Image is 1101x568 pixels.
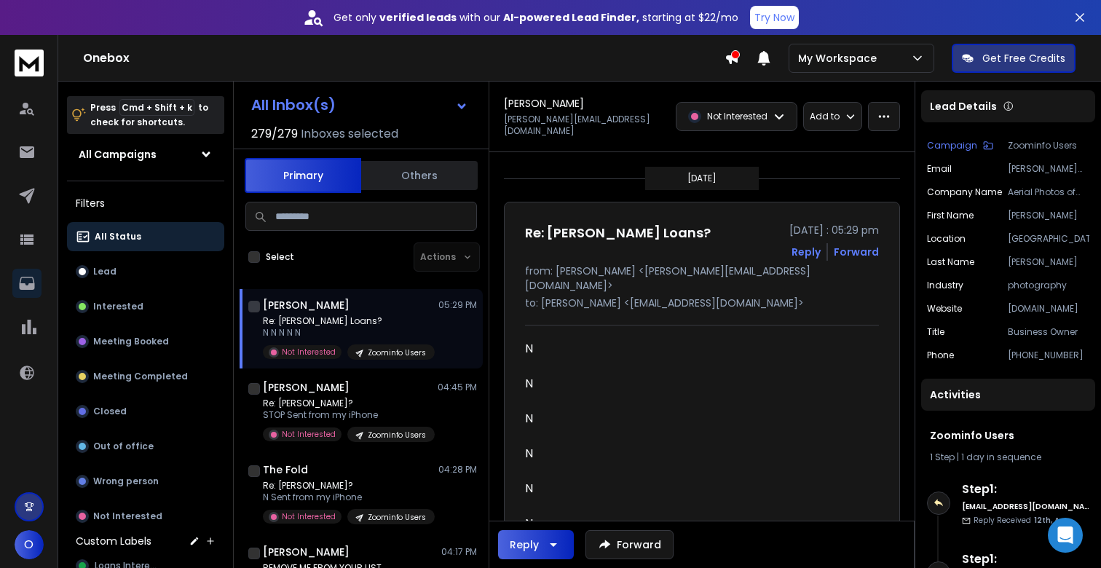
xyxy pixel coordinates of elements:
[1008,233,1089,245] p: [GEOGRAPHIC_DATA]
[498,530,574,559] button: Reply
[368,347,426,358] p: Zoominfo Users
[1034,515,1070,526] span: 12th, Aug
[927,303,962,315] p: website
[95,231,141,242] p: All Status
[15,50,44,76] img: logo
[927,186,1002,198] p: Company Name
[15,530,44,559] button: O
[525,223,711,243] h1: Re: [PERSON_NAME] Loans?
[930,428,1086,443] h1: Zoominfo Users
[921,379,1095,411] div: Activities
[263,398,435,409] p: Re: [PERSON_NAME]?
[240,90,480,119] button: All Inbox(s)
[792,245,821,259] button: Reply
[754,10,794,25] p: Try Now
[1008,350,1089,361] p: [PHONE_NUMBER]
[982,51,1065,66] p: Get Free Credits
[525,410,867,427] div: N
[930,451,1086,463] div: |
[974,515,1070,526] p: Reply Received
[927,140,993,151] button: Campaign
[93,266,117,277] p: Lead
[927,350,954,361] p: Phone
[67,140,224,169] button: All Campaigns
[67,397,224,426] button: Closed
[927,326,944,338] p: title
[750,6,799,29] button: Try Now
[687,173,717,184] p: [DATE]
[810,111,840,122] p: Add to
[263,462,308,477] h1: The Fold
[263,298,350,312] h1: [PERSON_NAME]
[263,315,435,327] p: Re: [PERSON_NAME] Loans?
[927,163,952,175] p: Email
[368,430,426,441] p: Zoominfo Users
[67,362,224,391] button: Meeting Completed
[438,299,477,311] p: 05:29 PM
[1048,518,1083,553] div: Open Intercom Messenger
[263,480,435,492] p: Re: [PERSON_NAME]?
[585,530,674,559] button: Forward
[525,480,867,497] div: N
[263,380,350,395] h1: [PERSON_NAME]
[263,545,350,559] h1: [PERSON_NAME]
[834,245,879,259] div: Forward
[282,511,336,522] p: Not Interested
[1008,163,1089,175] p: [PERSON_NAME][EMAIL_ADDRESS][DOMAIN_NAME]
[266,251,294,263] label: Select
[1008,326,1089,338] p: Business Owner
[707,111,767,122] p: Not Interested
[927,210,974,221] p: First Name
[282,347,336,358] p: Not Interested
[90,100,208,130] p: Press to check for shortcuts.
[93,371,188,382] p: Meeting Completed
[504,96,584,111] h1: [PERSON_NAME]
[361,159,478,192] button: Others
[930,451,955,463] span: 1 Step
[927,256,974,268] p: Last Name
[93,406,127,417] p: Closed
[67,257,224,286] button: Lead
[962,481,1089,498] h6: Step 1 :
[379,10,457,25] strong: verified leads
[525,340,867,358] div: N
[927,233,966,245] p: location
[67,467,224,496] button: Wrong person
[251,125,298,143] span: 279 / 279
[334,10,738,25] p: Get only with our starting at $22/mo
[67,193,224,213] h3: Filters
[119,99,194,116] span: Cmd + Shift + k
[525,375,867,393] div: N
[263,492,435,503] p: N Sent from my iPhone
[1008,210,1089,221] p: [PERSON_NAME]
[952,44,1076,73] button: Get Free Credits
[441,546,477,558] p: 04:17 PM
[83,50,725,67] h1: Onebox
[961,451,1041,463] span: 1 day in sequence
[525,515,867,532] div: N
[79,147,157,162] h1: All Campaigns
[930,99,997,114] p: Lead Details
[789,223,879,237] p: [DATE] : 05:29 pm
[67,292,224,321] button: Interested
[1008,256,1089,268] p: [PERSON_NAME]
[263,327,435,339] p: N N N N N
[93,476,159,487] p: Wrong person
[525,296,879,310] p: to: [PERSON_NAME] <[EMAIL_ADDRESS][DOMAIN_NAME]>
[927,280,963,291] p: industry
[67,222,224,251] button: All Status
[93,441,154,452] p: Out of office
[93,510,162,522] p: Not Interested
[301,125,398,143] h3: Inboxes selected
[525,264,879,293] p: from: [PERSON_NAME] <[PERSON_NAME][EMAIL_ADDRESS][DOMAIN_NAME]>
[438,464,477,476] p: 04:28 PM
[504,114,667,137] p: [PERSON_NAME][EMAIL_ADDRESS][DOMAIN_NAME]
[282,429,336,440] p: Not Interested
[368,512,426,523] p: Zoominfo Users
[503,10,639,25] strong: AI-powered Lead Finder,
[1008,186,1089,198] p: Aerial Photos of [GEOGRAPHIC_DATA]
[962,501,1089,512] h6: [EMAIL_ADDRESS][DOMAIN_NAME]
